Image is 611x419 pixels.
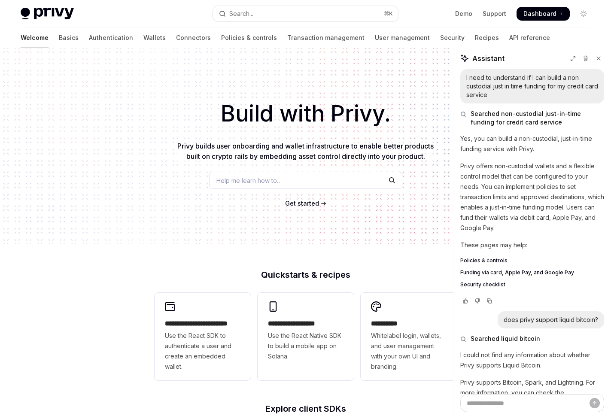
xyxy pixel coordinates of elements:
[460,297,471,305] button: Vote that response was good
[460,257,508,264] span: Policies & controls
[285,200,319,207] span: Get started
[89,27,133,48] a: Authentication
[472,53,505,64] span: Assistant
[375,27,430,48] a: User management
[361,293,457,380] a: **** *****Whitelabel login, wallets, and user management with your own UI and branding.
[577,7,590,21] button: Toggle dark mode
[213,6,398,21] button: Open search
[177,142,434,161] span: Privy builds user onboarding and wallet infrastructure to enable better products built on crypto ...
[455,9,472,18] a: Demo
[517,7,570,21] a: Dashboard
[216,176,282,185] span: Help me learn how to…
[384,10,393,17] span: ⌘ K
[258,293,354,380] a: **** **** **** ***Use the React Native SDK to build a mobile app on Solana.
[475,27,499,48] a: Recipes
[460,240,604,250] p: These pages may help:
[460,109,604,127] button: Searched non-custodial just-in-time funding for credit card service
[155,270,457,279] h2: Quickstarts & recipes
[460,269,574,276] span: Funding via card, Apple Pay, and Google Pay
[472,297,483,305] button: Vote that response was not good
[460,269,604,276] a: Funding via card, Apple Pay, and Google Pay
[460,161,604,233] p: Privy offers non-custodial wallets and a flexible control model that can be configured to your ne...
[21,8,74,20] img: light logo
[484,297,495,305] button: Copy chat response
[523,9,556,18] span: Dashboard
[285,199,319,208] a: Get started
[460,394,604,412] textarea: Ask a question...
[21,27,49,48] a: Welcome
[221,27,277,48] a: Policies & controls
[440,27,465,48] a: Security
[460,134,604,154] p: Yes, you can build a non-custodial, just-in-time funding service with Privy.
[165,331,240,372] span: Use the React SDK to authenticate a user and create an embedded wallet.
[155,404,457,413] h2: Explore client SDKs
[229,9,253,19] div: Search...
[466,73,598,99] div: I need to understand if I can build a non custodial just in time funding for my credit card service
[483,9,506,18] a: Support
[460,350,604,370] p: I could not find any information about whether Privy supports Liquid Bitcoin.
[176,27,211,48] a: Connectors
[460,334,604,343] button: Searched liquid bitcoin
[590,398,600,408] button: Send message
[143,27,166,48] a: Wallets
[460,281,505,288] span: Security checklist
[460,377,604,408] p: Privy supports Bitcoin, Spark, and Lightning. For more information, you can check the documentati...
[471,334,540,343] span: Searched liquid bitcoin
[504,316,598,324] div: does privy support liquid bitcoin?
[460,281,604,288] a: Security checklist
[59,27,79,48] a: Basics
[460,257,604,264] a: Policies & controls
[471,109,604,127] span: Searched non-custodial just-in-time funding for credit card service
[287,27,365,48] a: Transaction management
[14,97,597,131] h1: Build with Privy.
[509,27,550,48] a: API reference
[268,331,343,361] span: Use the React Native SDK to build a mobile app on Solana.
[371,331,447,372] span: Whitelabel login, wallets, and user management with your own UI and branding.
